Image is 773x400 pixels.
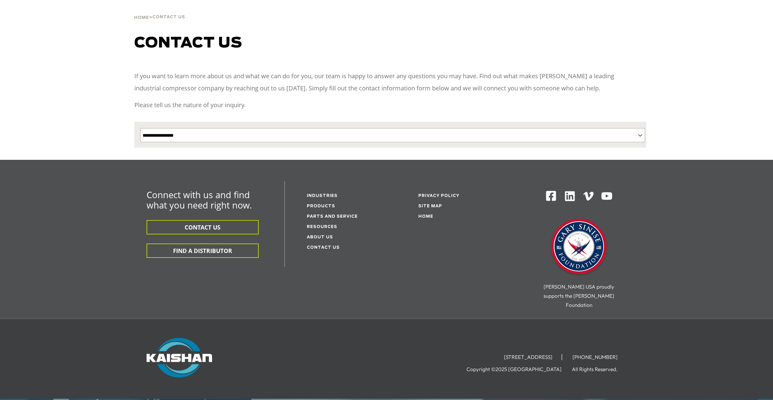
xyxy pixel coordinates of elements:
[418,215,433,219] a: Home
[134,99,639,111] p: Please tell us the nature of your inquiry.
[307,246,340,250] a: Contact Us
[307,225,337,229] a: Resources
[466,366,571,372] li: Copyright ©2025 [GEOGRAPHIC_DATA]
[152,15,185,19] span: Contact Us
[307,235,333,239] a: About Us
[307,204,335,208] a: Products
[147,244,259,258] button: FIND A DISTRIBUTOR
[147,189,252,211] span: Connect with us and find what you need right now.
[147,338,212,377] img: Kaishan
[418,204,442,208] a: Site Map
[583,192,594,201] img: Vimeo
[307,194,338,198] a: Industries
[134,36,242,51] span: Contact us
[564,190,576,202] img: Linkedin
[134,70,639,94] p: If you want to learn more about us and what we can do for you, our team is happy to answer any qu...
[134,16,149,20] span: Home
[147,220,259,234] button: CONTACT US
[418,194,459,198] a: Privacy Policy
[563,354,627,360] li: [PHONE_NUMBER]
[548,217,609,278] img: Gary Sinise Foundation
[495,354,562,360] li: [STREET_ADDRESS]
[544,283,614,308] span: [PERSON_NAME] USA proudly supports the [PERSON_NAME] Foundation
[601,190,613,202] img: Youtube
[307,215,358,219] a: Parts and service
[572,366,627,372] li: All Rights Reserved.
[134,15,149,20] a: Home
[545,190,557,202] img: Facebook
